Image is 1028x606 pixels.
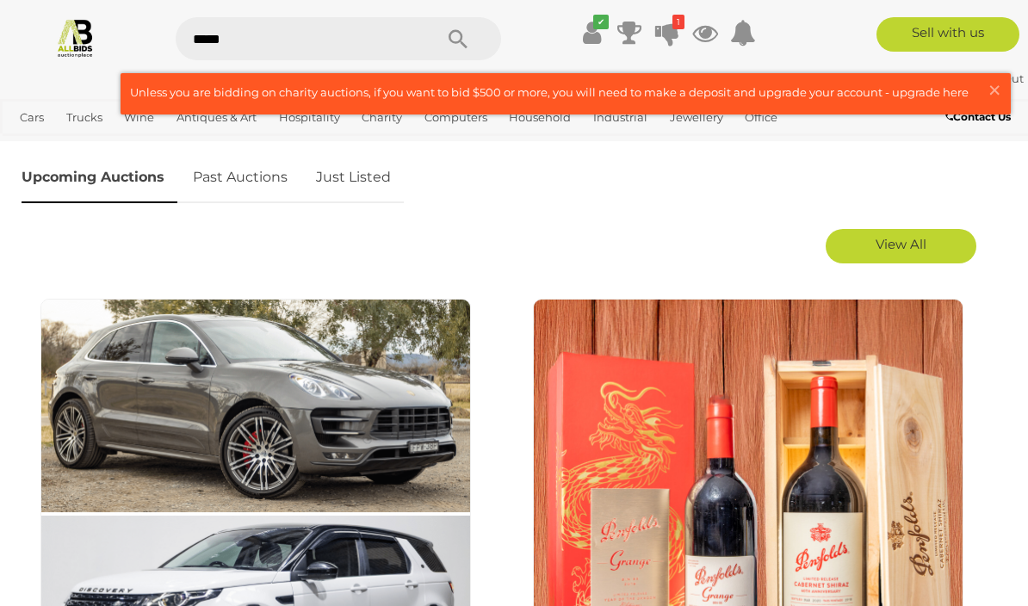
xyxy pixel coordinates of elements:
[876,236,926,252] span: View All
[913,71,968,85] a: grub97
[945,108,1015,127] a: Contact Us
[502,103,578,132] a: Household
[355,103,409,132] a: Charity
[180,152,300,203] a: Past Auctions
[170,103,263,132] a: Antiques & Art
[663,103,730,132] a: Jewellery
[13,132,62,160] a: Sports
[579,17,604,48] a: ✔
[117,103,161,132] a: Wine
[71,132,207,160] a: [GEOGRAPHIC_DATA]
[272,103,347,132] a: Hospitality
[987,73,1002,107] span: ×
[672,15,684,29] i: 1
[593,15,609,29] i: ✔
[974,71,1024,85] a: Sign Out
[22,152,177,203] a: Upcoming Auctions
[968,71,971,85] span: |
[586,103,654,132] a: Industrial
[13,103,51,132] a: Cars
[303,152,404,203] a: Just Listed
[418,103,494,132] a: Computers
[738,103,784,132] a: Office
[55,17,96,58] img: Allbids.com.au
[826,229,976,263] a: View All
[945,110,1011,123] b: Contact Us
[654,17,680,48] a: 1
[415,17,501,60] button: Search
[913,71,965,85] strong: grub97
[59,103,109,132] a: Trucks
[876,17,1019,52] a: Sell with us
